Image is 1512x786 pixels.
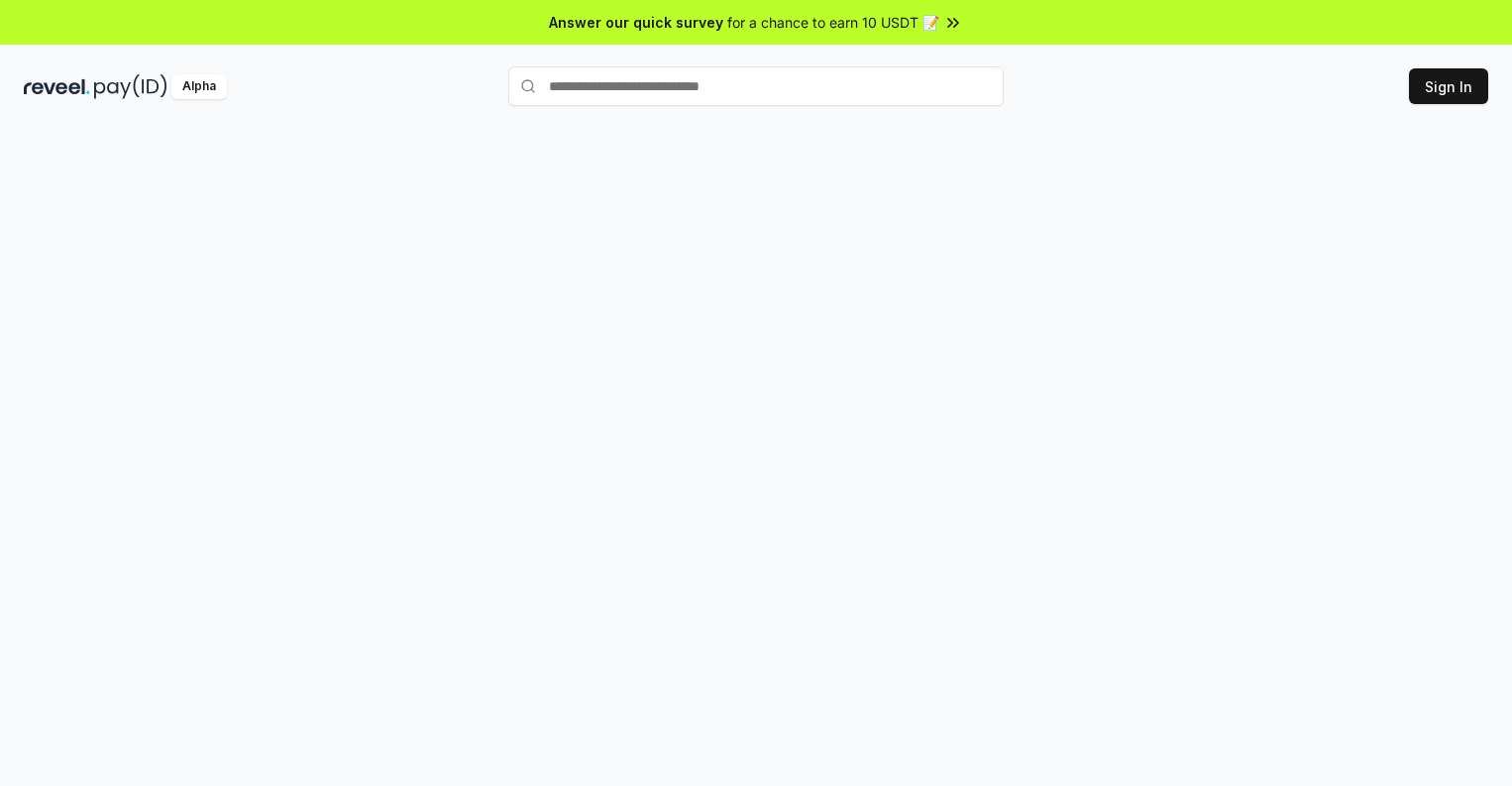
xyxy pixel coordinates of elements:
[549,12,723,33] span: Answer our quick survey
[727,12,939,33] span: for a chance to earn 10 USDT 📝
[171,74,227,99] div: Alpha
[94,74,167,99] img: pay_id
[1409,68,1488,104] button: Sign In
[24,74,90,99] img: reveel_dark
